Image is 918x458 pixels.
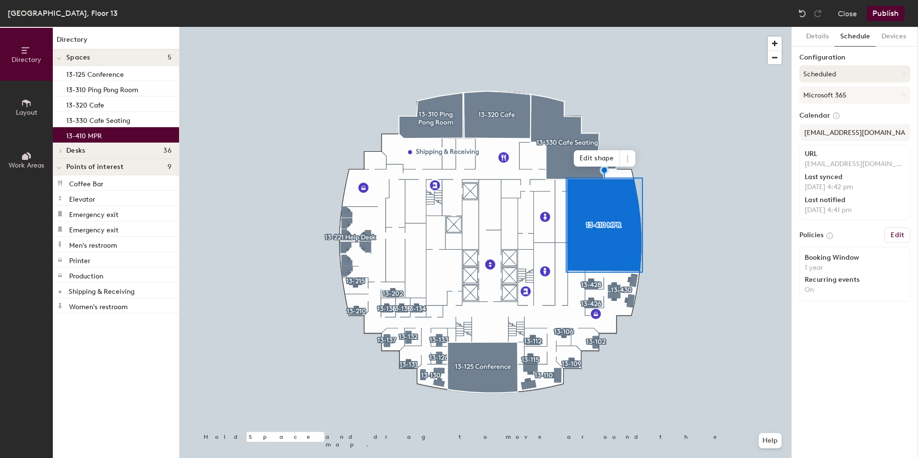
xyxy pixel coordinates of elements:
[884,228,910,243] button: Edit
[69,285,134,296] p: Shipping & Receiving
[66,129,102,140] p: 13-410 MPR
[168,54,171,61] span: 5
[799,124,910,141] input: Add calendar email
[799,54,910,61] label: Configuration
[805,206,905,215] p: [DATE] 4:41 pm
[53,35,179,49] h1: Directory
[805,150,905,158] div: URL
[168,163,171,171] span: 9
[66,114,130,125] p: 13-330 Cafe Seating
[799,65,910,83] button: Scheduled
[66,163,123,171] span: Points of interest
[69,208,119,219] p: Emergency exit
[69,254,90,265] p: Printer
[834,27,876,47] button: Schedule
[799,86,910,104] button: Microsoft 365
[799,231,823,239] label: Policies
[12,56,41,64] span: Directory
[9,161,44,169] span: Work Areas
[66,147,85,155] span: Desks
[805,264,905,272] p: 1 year
[805,196,905,204] div: Last notified
[163,147,171,155] span: 36
[69,300,128,311] p: Women's restroom
[759,433,782,448] button: Help
[66,68,124,79] p: 13-125 Conference
[8,7,118,19] div: [GEOGRAPHIC_DATA], Floor 13
[805,286,905,294] p: On
[69,177,103,188] p: Coffee Bar
[69,193,95,204] p: Elevator
[891,231,904,239] h6: Edit
[66,98,104,109] p: 13-320 Cafe
[799,111,910,120] label: Calendar
[805,254,905,262] div: Booking Window
[66,54,90,61] span: Spaces
[876,27,912,47] button: Devices
[800,27,834,47] button: Details
[867,6,905,21] button: Publish
[69,269,103,280] p: Production
[805,276,905,284] div: Recurring events
[805,160,905,169] p: [EMAIL_ADDRESS][DOMAIN_NAME]
[805,173,905,181] div: Last synced
[69,239,117,250] p: Men's restroom
[813,9,822,18] img: Redo
[797,9,807,18] img: Undo
[574,150,620,167] span: Edit shape
[66,83,138,94] p: 13-310 Ping Pong Room
[16,108,37,117] span: Layout
[805,183,905,192] p: [DATE] 4:42 pm
[838,6,857,21] button: Close
[69,223,119,234] p: Emergency exit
